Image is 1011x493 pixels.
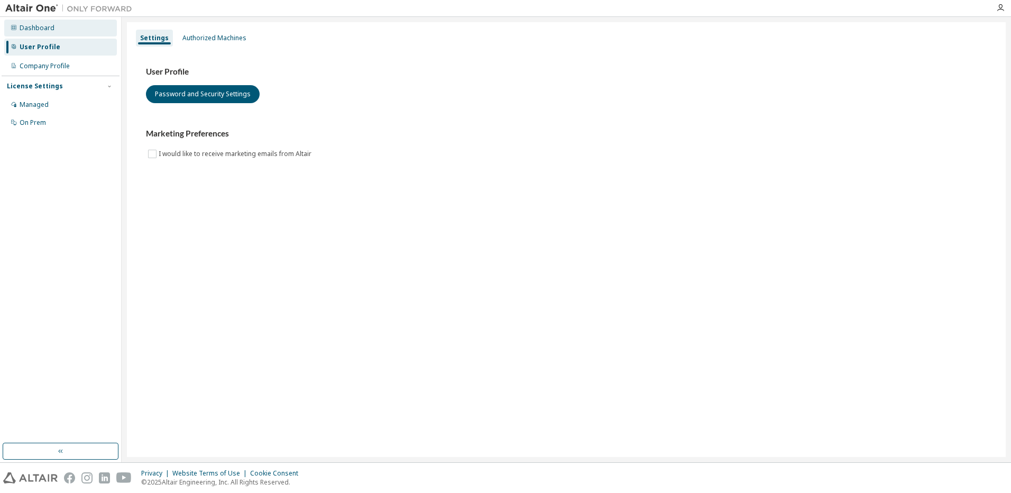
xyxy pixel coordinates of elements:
button: Password and Security Settings [146,85,260,103]
img: youtube.svg [116,472,132,483]
h3: User Profile [146,67,987,77]
img: Altair One [5,3,137,14]
img: facebook.svg [64,472,75,483]
p: © 2025 Altair Engineering, Inc. All Rights Reserved. [141,478,305,487]
div: User Profile [20,43,60,51]
div: Privacy [141,469,172,478]
img: altair_logo.svg [3,472,58,483]
div: On Prem [20,118,46,127]
div: Website Terms of Use [172,469,250,478]
div: Dashboard [20,24,54,32]
div: License Settings [7,82,63,90]
div: Managed [20,101,49,109]
img: linkedin.svg [99,472,110,483]
label: I would like to receive marketing emails from Altair [159,148,314,160]
div: Cookie Consent [250,469,305,478]
div: Company Profile [20,62,70,70]
h3: Marketing Preferences [146,129,987,139]
div: Authorized Machines [182,34,246,42]
div: Settings [140,34,169,42]
img: instagram.svg [81,472,93,483]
